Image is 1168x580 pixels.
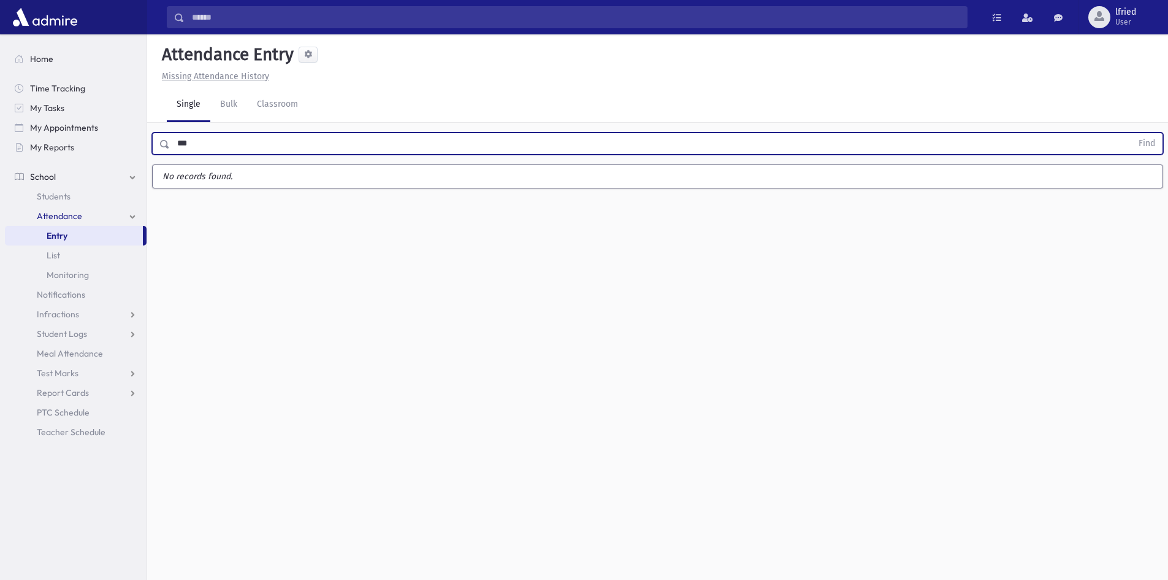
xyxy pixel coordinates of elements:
[157,71,269,82] a: Missing Attendance History
[37,427,105,438] span: Teacher Schedule
[5,49,147,69] a: Home
[1115,7,1136,17] span: lfried
[5,167,147,187] a: School
[10,5,80,29] img: AdmirePro
[162,71,269,82] u: Missing Attendance History
[47,269,89,280] span: Monitoring
[247,88,308,122] a: Classroom
[5,363,147,383] a: Test Marks
[5,246,147,265] a: List
[37,368,78,379] span: Test Marks
[167,88,210,122] a: Single
[5,226,143,246] a: Entry
[5,137,147,157] a: My Reports
[5,324,147,344] a: Student Logs
[5,403,147,422] a: PTC Schedule
[5,344,147,363] a: Meal Attendance
[47,230,67,241] span: Entry
[30,171,56,182] span: School
[37,407,90,418] span: PTC Schedule
[37,309,79,320] span: Infractions
[5,304,147,324] a: Infractions
[37,211,82,222] span: Attendance
[153,165,1162,188] label: No records found.
[37,328,87,339] span: Student Logs
[5,79,147,98] a: Time Tracking
[37,289,85,300] span: Notifications
[37,387,89,398] span: Report Cards
[5,98,147,118] a: My Tasks
[5,422,147,442] a: Teacher Schedule
[5,206,147,226] a: Attendance
[5,118,147,137] a: My Appointments
[30,53,53,64] span: Home
[37,191,71,202] span: Students
[30,102,64,114] span: My Tasks
[5,285,147,304] a: Notifications
[37,348,103,359] span: Meal Attendance
[5,383,147,403] a: Report Cards
[1115,17,1136,27] span: User
[30,122,98,133] span: My Appointments
[185,6,967,28] input: Search
[47,250,60,261] span: List
[30,142,74,153] span: My Reports
[210,88,247,122] a: Bulk
[30,83,85,94] span: Time Tracking
[157,44,294,65] h5: Attendance Entry
[1131,133,1162,154] button: Find
[5,265,147,285] a: Monitoring
[5,187,147,206] a: Students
